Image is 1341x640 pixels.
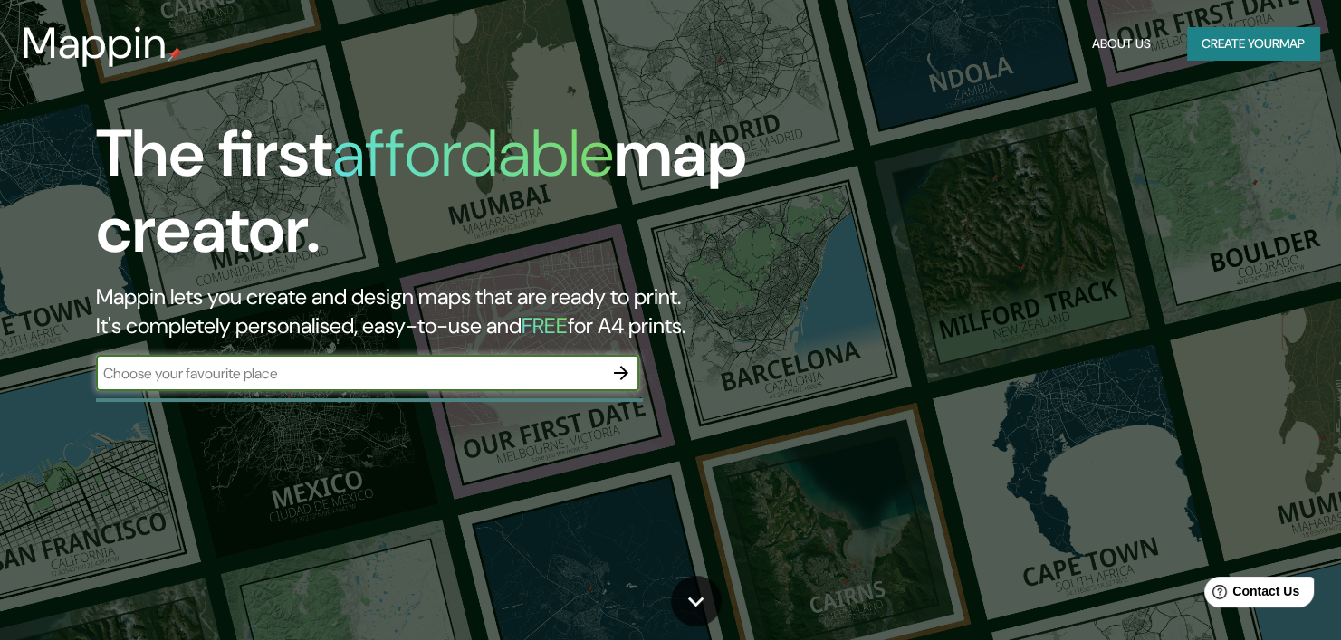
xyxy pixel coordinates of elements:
button: About Us [1085,27,1158,61]
h1: The first map creator. [96,116,767,282]
h1: affordable [332,111,614,196]
h5: FREE [522,311,568,339]
h2: Mappin lets you create and design maps that are ready to print. It's completely personalised, eas... [96,282,767,340]
img: mappin-pin [168,47,182,62]
iframe: Help widget launcher [1180,569,1321,620]
button: Create yourmap [1187,27,1319,61]
input: Choose your favourite place [96,363,603,384]
h3: Mappin [22,18,168,69]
